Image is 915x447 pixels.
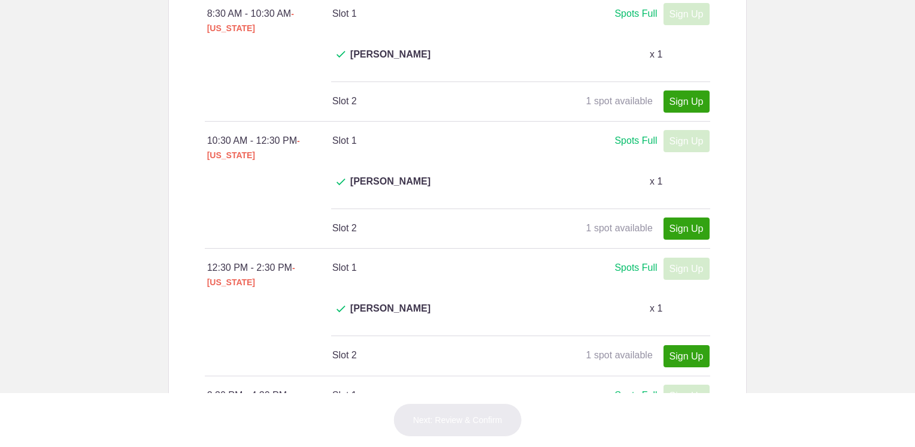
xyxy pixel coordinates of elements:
[207,7,332,35] div: 8:30 AM - 10:30 AM
[332,94,520,108] h4: Slot 2
[207,136,300,160] span: - [US_STATE]
[207,9,294,33] span: - [US_STATE]
[207,134,332,162] div: 10:30 AM - 12:30 PM
[614,134,657,149] div: Spots Full
[207,391,290,415] span: - [US_STATE]
[650,174,662,189] p: x 1
[650,301,662,316] p: x 1
[332,261,520,275] h4: Slot 1
[663,90,710,113] a: Sign Up
[337,51,346,58] img: Check dark green
[393,403,522,437] button: Next: Review & Confirm
[586,223,653,233] span: 1 spot available
[332,221,520,235] h4: Slot 2
[350,174,431,203] span: [PERSON_NAME]
[332,388,520,403] h4: Slot 1
[207,388,332,417] div: 2:30 PM - 4:30 PM
[614,261,657,276] div: Spots Full
[350,47,431,76] span: [PERSON_NAME]
[332,7,520,21] h4: Slot 1
[586,96,653,106] span: 1 spot available
[614,7,657,22] div: Spots Full
[337,306,346,313] img: Check dark green
[663,345,710,367] a: Sign Up
[332,348,520,363] h4: Slot 2
[350,301,431,330] span: [PERSON_NAME]
[332,134,520,148] h4: Slot 1
[207,261,332,289] div: 12:30 PM - 2:30 PM
[650,47,662,62] p: x 1
[663,218,710,240] a: Sign Up
[207,263,295,287] span: - [US_STATE]
[337,179,346,186] img: Check dark green
[586,350,653,360] span: 1 spot available
[614,388,657,403] div: Spots Full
